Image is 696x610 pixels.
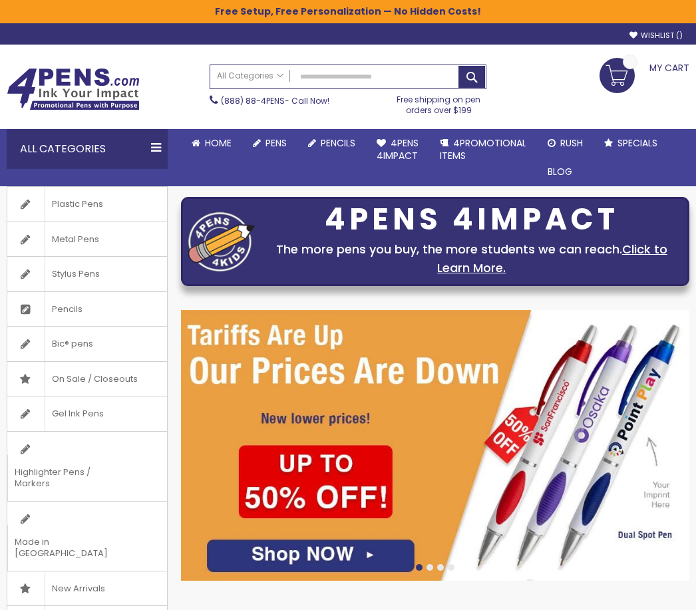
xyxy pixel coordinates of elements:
img: /cheap-promotional-products.html [181,310,690,581]
a: Highlighter Pens / Markers [7,432,167,501]
a: Bic® pens [7,327,167,361]
span: Made in [GEOGRAPHIC_DATA] [7,525,134,571]
a: Pencils [7,292,167,327]
span: Pencils [321,136,355,150]
a: Wishlist [629,31,683,41]
div: Free shipping on pen orders over $199 [391,89,486,116]
a: Gel Ink Pens [7,396,167,431]
a: All Categories [210,65,290,87]
div: All Categories [7,129,168,169]
span: 4Pens 4impact [377,136,419,162]
span: Metal Pens [45,222,106,257]
span: Home [205,136,232,150]
a: Pens [242,129,297,158]
a: Metal Pens [7,222,167,257]
a: 4PROMOTIONALITEMS [429,129,537,170]
span: Bic® pens [45,327,100,361]
div: The more pens you buy, the more students we can reach. [261,240,683,277]
div: 4PENS 4IMPACT [261,206,683,233]
a: (888) 88-4PENS [221,95,285,106]
span: Rush [560,136,583,150]
span: Highlighter Pens / Markers [7,455,134,501]
span: Pens [265,136,287,150]
img: 4Pens Custom Pens and Promotional Products [7,68,140,110]
a: Made in [GEOGRAPHIC_DATA] [7,502,167,571]
a: Specials [594,129,668,158]
a: Blog [537,158,583,186]
a: On Sale / Closeouts [7,362,167,396]
a: Pencils [297,129,366,158]
a: Rush [537,129,594,158]
span: Stylus Pens [45,257,106,291]
span: Pencils [45,292,89,327]
span: Blog [548,165,572,178]
a: Home [181,129,242,158]
a: 4Pens4impact [366,129,429,170]
img: four_pen_logo.png [188,212,255,272]
span: Gel Ink Pens [45,396,110,431]
span: Specials [617,136,657,150]
a: Stylus Pens [7,257,167,291]
span: New Arrivals [45,571,112,606]
a: New Arrivals [7,571,167,606]
span: - Call Now! [221,95,329,106]
span: All Categories [217,71,283,81]
span: Plastic Pens [45,187,110,222]
span: 4PROMOTIONAL ITEMS [440,136,526,162]
a: Plastic Pens [7,187,167,222]
span: On Sale / Closeouts [45,362,144,396]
